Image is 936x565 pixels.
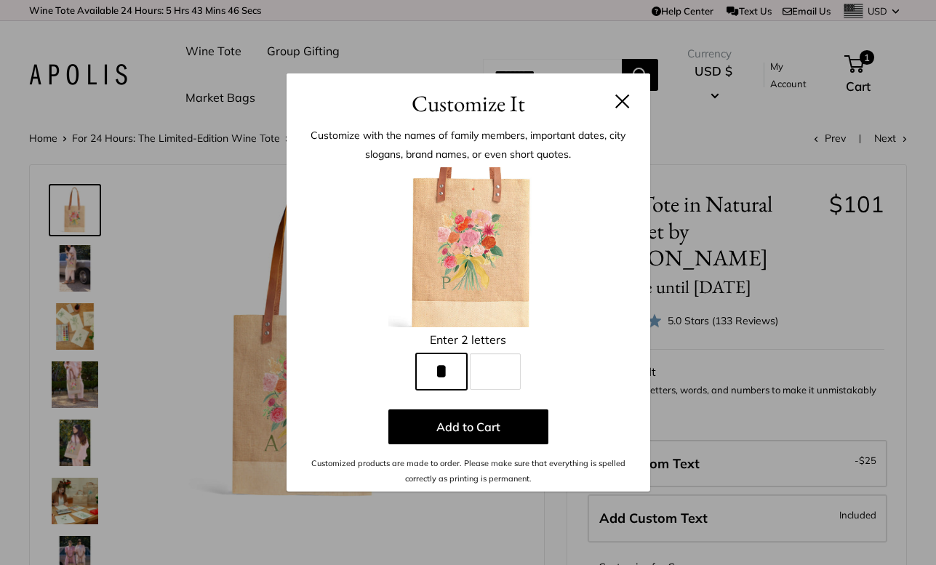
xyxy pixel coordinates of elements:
[308,456,628,486] p: Customized products are made to order. Please make sure that everything is spelled correctly as p...
[308,126,628,164] p: Customize with the names of family members, important dates, city slogans, brand names, or even s...
[308,329,628,351] div: Enter 2 letters
[388,167,548,327] img: customizer-prod
[308,87,628,121] h3: Customize It
[388,409,548,444] button: Add to Cart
